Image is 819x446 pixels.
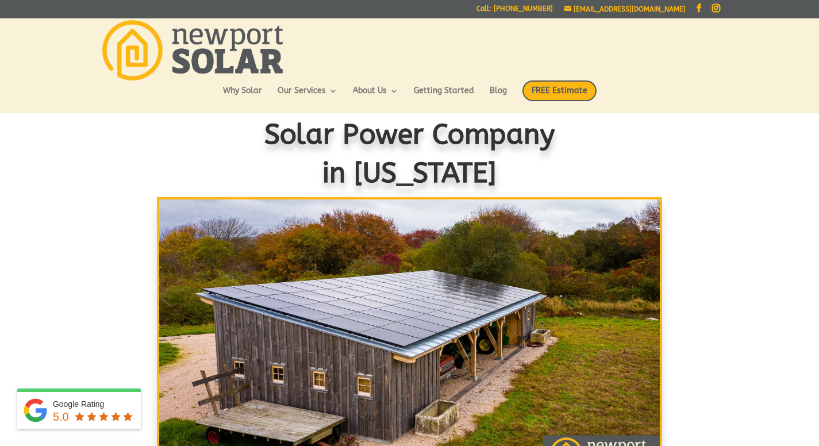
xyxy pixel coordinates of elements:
[278,87,337,106] a: Our Services
[414,87,474,106] a: Getting Started
[490,87,507,106] a: Blog
[353,87,398,106] a: About Us
[522,80,597,113] a: FREE Estimate
[564,5,686,13] a: [EMAIL_ADDRESS][DOMAIN_NAME]
[53,410,69,423] span: 5.0
[476,5,553,17] a: Call: [PHONE_NUMBER]
[223,87,262,106] a: Why Solar
[102,20,283,80] img: Newport Solar | Solar Energy Optimized.
[264,118,555,189] span: Solar Power Company in [US_STATE]
[53,398,135,410] div: Google Rating
[522,80,597,101] span: FREE Estimate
